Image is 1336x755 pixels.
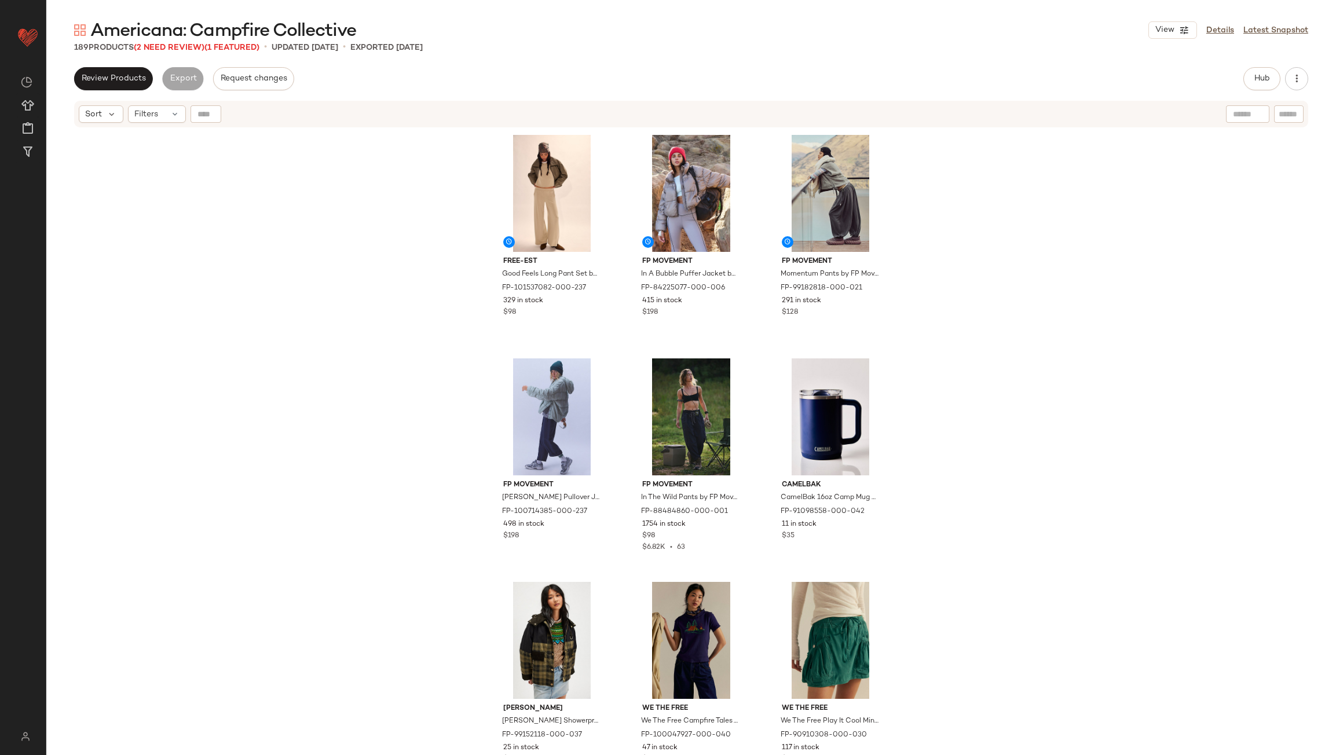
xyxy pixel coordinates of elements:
span: • [665,544,677,551]
img: 101537082_237_a [494,135,610,252]
span: Good Feels Long Pant Set by free-est at Free People in Green, Size: XS [502,269,600,280]
img: 88484860_001_a [633,358,749,475]
span: (1 Featured) [204,43,259,52]
span: $128 [782,307,798,318]
span: FP Movement [642,480,740,490]
span: Filters [134,108,158,120]
span: Americana: Campfire Collective [90,20,356,43]
span: [PERSON_NAME] Pullover Jacket by FP Movement at Free People in Green, Size: XS [502,493,600,503]
span: 329 in stock [503,296,543,306]
span: FP Movement [642,256,740,267]
div: Products [74,42,259,54]
span: In A Bubble Puffer Jacket by FP Movement at Free People in Grey, Size: M [641,269,739,280]
span: FP-101537082-000-237 [502,283,586,294]
img: 100714385_237_d [494,358,610,475]
span: FP-99182818-000-021 [781,283,862,294]
span: 415 in stock [642,296,682,306]
button: View [1148,21,1197,39]
span: Hub [1254,74,1270,83]
span: We The Free Play It Cool Mini Skirt at Free People in Green, Size: XS [781,716,879,727]
span: FP-88484860-000-001 [641,507,728,517]
span: FP Movement [503,480,601,490]
img: heart_red.DM2ytmEG.svg [16,25,39,49]
img: svg%3e [21,76,32,88]
span: (2 Need Review) [134,43,204,52]
img: 84225077_006_a [633,135,749,252]
span: 25 in stock [503,743,539,753]
span: We The Free [782,703,880,714]
span: 189 [74,43,89,52]
img: 99182818_021_0 [773,135,889,252]
img: 90910308_030_c [773,582,889,699]
span: 47 in stock [642,743,678,753]
span: $198 [503,531,519,541]
span: In The Wild Pants by FP Movement at Free People in Black, Size: XS [641,493,739,503]
span: 1754 in stock [642,519,686,530]
span: • [343,41,346,54]
span: $98 [642,531,655,541]
img: 91098558_042_b [773,358,889,475]
span: Sort [85,108,102,120]
span: $6.82K [642,544,665,551]
span: Review Products [81,74,146,83]
span: 11 in stock [782,519,817,530]
span: free-est [503,256,601,267]
span: Request changes [220,74,287,83]
span: CamelBak 16oz Camp Mug at Free People in Blue [781,493,879,503]
span: FP-90910308-000-030 [781,730,867,741]
span: • [264,41,267,54]
span: FP-100714385-000-237 [502,507,587,517]
span: $198 [642,307,658,318]
span: Momentum Pants by FP Movement at Free People in Brown, Size: XS [781,269,879,280]
span: 291 in stock [782,296,821,306]
p: updated [DATE] [272,42,338,54]
span: 63 [677,544,685,551]
button: Review Products [74,67,153,90]
img: 99152118_037_a [494,582,610,699]
span: We The Free [642,703,740,714]
span: FP-91098558-000-042 [781,507,865,517]
span: FP-100047927-000-040 [641,730,731,741]
span: [PERSON_NAME] Showerproof Jacket at Free People in [GEOGRAPHIC_DATA], Size: US 10 [502,716,600,727]
span: We The Free Campfire Tales Tee at Free People in Blue, Size: XS [641,716,739,727]
p: Exported [DATE] [350,42,423,54]
span: 498 in stock [503,519,544,530]
span: CamelBak [782,480,880,490]
img: svg%3e [14,732,36,741]
span: FP-84225077-000-006 [641,283,725,294]
a: Details [1206,24,1234,36]
button: Request changes [213,67,294,90]
span: $98 [503,307,516,318]
span: 117 in stock [782,743,819,753]
a: Latest Snapshot [1243,24,1308,36]
span: View [1155,25,1174,35]
img: svg%3e [74,24,86,36]
img: 100047927_040_a [633,582,749,699]
span: FP-99152118-000-037 [502,730,582,741]
span: FP Movement [782,256,880,267]
span: [PERSON_NAME] [503,703,601,714]
span: $35 [782,531,795,541]
button: Hub [1243,67,1280,90]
